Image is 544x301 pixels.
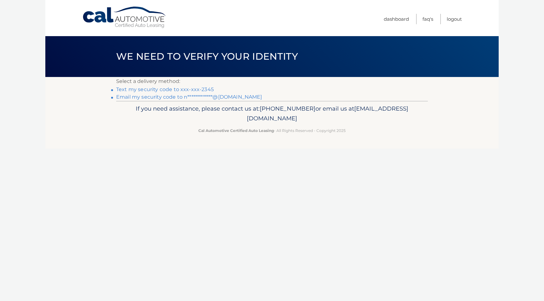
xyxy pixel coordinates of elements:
a: FAQ's [422,14,433,24]
p: - All Rights Reserved - Copyright 2025 [120,127,424,134]
a: Cal Automotive [82,6,167,29]
a: Text my security code to xxx-xxx-2345 [116,86,214,92]
span: We need to verify your identity [116,51,298,62]
a: Logout [447,14,462,24]
strong: Cal Automotive Certified Auto Leasing [198,128,274,133]
p: Select a delivery method: [116,77,428,86]
p: If you need assistance, please contact us at: or email us at [120,104,424,124]
span: [PHONE_NUMBER] [260,105,315,112]
a: Dashboard [384,14,409,24]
